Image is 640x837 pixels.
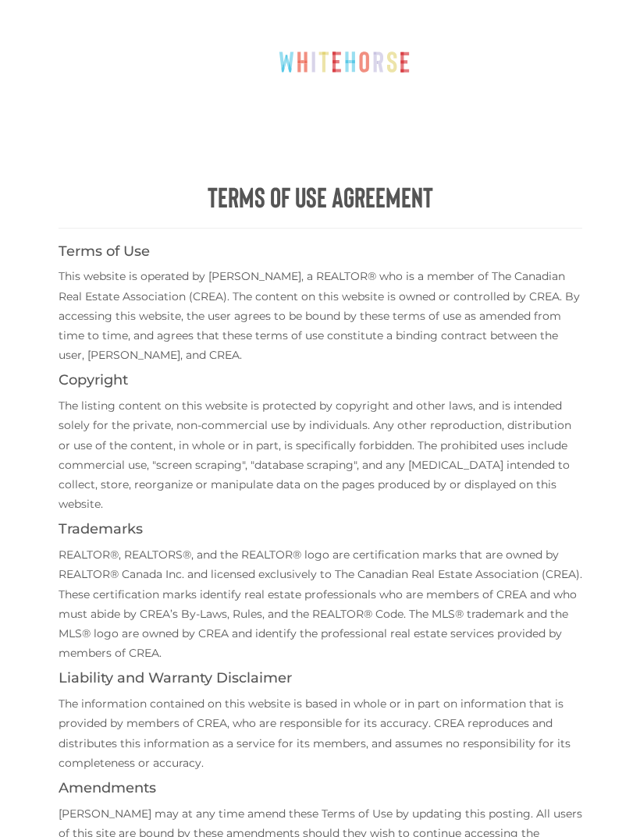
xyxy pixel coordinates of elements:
div: Menu Toggle [308,128,333,154]
p: REALTOR®, REALTORS®, and the REALTOR® logo are certification marks that are owned by REALTOR® Can... [59,545,582,663]
p: The information contained on this website is based in whole or in part on information that is pro... [59,694,582,773]
h4: Amendments [59,781,582,796]
p: This website is operated by [PERSON_NAME], a REALTOR® who is a member of The Canadian Real Estate... [59,267,582,365]
span: Call or Text [PERSON_NAME]: [PHONE_NUMBER] [442,33,594,66]
h4: Terms of Use [59,244,582,260]
h4: Copyright [59,373,582,388]
p: The listing content on this website is protected by copyright and other laws, and is intended sol... [59,396,582,514]
h1: Terms of Use Agreement [59,181,582,212]
h4: Trademarks [59,522,582,537]
a: Call or Text [PERSON_NAME]: [PHONE_NUMBER] [423,23,613,75]
h4: Liability and Warranty Disclaimer [59,671,582,686]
